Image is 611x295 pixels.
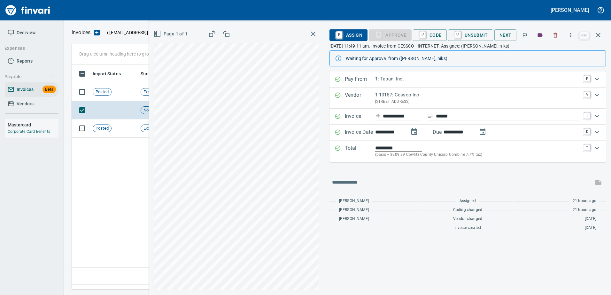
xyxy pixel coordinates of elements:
p: Vendor [345,91,375,105]
button: change date [406,124,422,140]
p: [STREET_ADDRESS] [375,99,580,105]
nav: breadcrumb [72,29,90,36]
div: Coding Required [369,32,412,37]
a: Corporate Card Benefits [8,129,50,134]
span: Page 1 of 1 [155,30,188,38]
button: Next [494,29,517,41]
span: Code [418,30,442,41]
a: Overview [5,26,58,40]
a: P [584,75,590,82]
p: Due [433,128,463,136]
a: Reports [5,54,58,68]
span: [DATE] [585,216,596,222]
span: Exported [141,89,162,95]
span: Vendor changed [453,216,482,222]
p: Invoice [345,112,375,121]
span: Invoice created [454,225,481,231]
a: D [584,128,590,135]
span: [EMAIL_ADDRESS][DOMAIN_NAME] [109,29,182,36]
a: R [336,31,342,38]
span: Expenses [4,44,53,52]
h6: Mastercard [8,121,58,128]
button: Expenses [2,42,55,54]
span: [PERSON_NAME] [339,207,369,213]
button: Flag [518,28,532,42]
div: Expand [329,109,606,125]
span: Invoices [17,86,34,94]
button: More [564,28,578,42]
h5: [PERSON_NAME] [551,7,589,13]
button: Discard [548,28,562,42]
span: Status [141,70,162,78]
a: esc [579,32,589,39]
p: Invoices [72,29,90,36]
div: Waiting for Approval from ([PERSON_NAME], niks) [346,53,600,64]
div: Expand [329,140,606,162]
p: 1: Tapani Inc. [375,75,580,83]
a: T [584,144,590,151]
span: Close invoice [578,27,606,43]
button: RAssign [329,29,367,41]
button: change due date [475,124,490,140]
span: [PERSON_NAME] [339,198,369,204]
span: Next [499,31,512,39]
svg: Invoice number [375,112,380,120]
img: Finvari [4,3,52,18]
button: UUnsubmit [448,29,493,41]
span: Payable [4,73,53,81]
span: Posted [93,125,111,132]
span: This records your message into the invoice and notifies anyone mentioned [591,175,606,190]
button: Upload an Invoice [90,29,103,36]
button: Payable [2,71,55,83]
span: Import Status [93,70,121,78]
button: CCode [413,29,447,41]
a: U [455,31,461,38]
span: 21 hours ago [573,198,596,204]
svg: Invoice description [427,113,433,119]
span: [DATE] [585,225,596,231]
p: ( ) [103,29,184,36]
a: I [584,112,590,119]
a: InvoicesBeta [5,82,58,97]
p: Total [345,144,375,158]
span: Import Status [93,70,129,78]
a: V [584,91,590,98]
span: Status [141,70,154,78]
button: [PERSON_NAME] [549,5,591,15]
span: Beta [43,86,56,93]
a: Vendors [5,97,58,111]
span: Exported [141,125,162,132]
button: Page 1 of 1 [152,28,190,40]
span: [PERSON_NAME] [339,216,369,222]
p: 1-10167: Cessco Inc [375,91,580,99]
span: Vendors [17,100,34,108]
span: Not-Reviewed [141,107,172,113]
span: Unsubmit [453,30,488,41]
span: Reports [17,57,33,65]
span: Assigned [460,198,476,204]
span: Coding changed [453,207,482,213]
p: Pay From [345,75,375,84]
p: Drag a column heading here to group the table [79,51,173,57]
div: Expand [329,125,606,140]
div: Expand [329,87,606,109]
p: (basis + $209.89 Cowlitz County Unicorp Combine 7.7% tax) [375,152,580,158]
span: Posted [93,89,111,95]
p: Invoice Date [345,128,375,137]
p: [DATE] 11:49:11 am. Invoice from CESSCO - INTERNET. Assignee: ([PERSON_NAME], niks) [329,43,606,49]
span: Overview [17,29,35,37]
div: Expand [329,72,606,87]
a: C [420,31,426,38]
span: Assign [335,30,362,41]
span: 21 hours ago [573,207,596,213]
button: Labels [533,28,547,42]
